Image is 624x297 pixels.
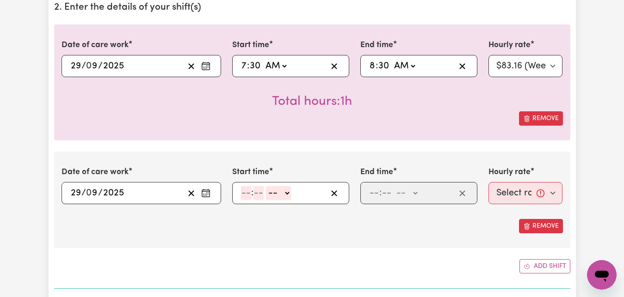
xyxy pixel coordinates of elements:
input: ---- [103,186,124,200]
input: -- [253,186,264,200]
input: -- [241,186,251,200]
span: : [247,61,249,71]
input: ---- [103,59,124,73]
span: 0 [86,188,92,198]
h2: 2. Enter the details of your shift(s) [54,2,570,13]
button: Enter the date of care work [198,186,213,200]
label: Date of care work [62,39,129,51]
input: -- [369,59,376,73]
input: -- [86,59,98,73]
button: Remove this shift [519,111,563,126]
label: Hourly rate [488,39,531,51]
label: Start time [232,39,269,51]
label: Hourly rate [488,166,531,178]
span: / [98,188,103,198]
input: -- [378,59,389,73]
input: -- [70,59,81,73]
input: -- [241,59,247,73]
span: / [81,61,86,71]
iframe: Button to launch messaging window [587,260,617,290]
span: / [81,188,86,198]
label: End time [360,166,393,178]
input: -- [369,186,379,200]
button: Add another shift [519,259,570,273]
span: : [251,188,253,198]
span: 0 [86,61,92,71]
label: End time [360,39,393,51]
span: : [379,188,382,198]
button: Clear date [184,59,198,73]
input: -- [70,186,81,200]
button: Remove this shift [519,219,563,233]
span: Total hours worked: 1 hour [272,95,352,108]
span: : [376,61,378,71]
input: -- [86,186,98,200]
label: Start time [232,166,269,178]
span: / [98,61,103,71]
input: -- [249,59,261,73]
label: Date of care work [62,166,129,178]
input: -- [382,186,392,200]
button: Enter the date of care work [198,59,213,73]
button: Clear date [184,186,198,200]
